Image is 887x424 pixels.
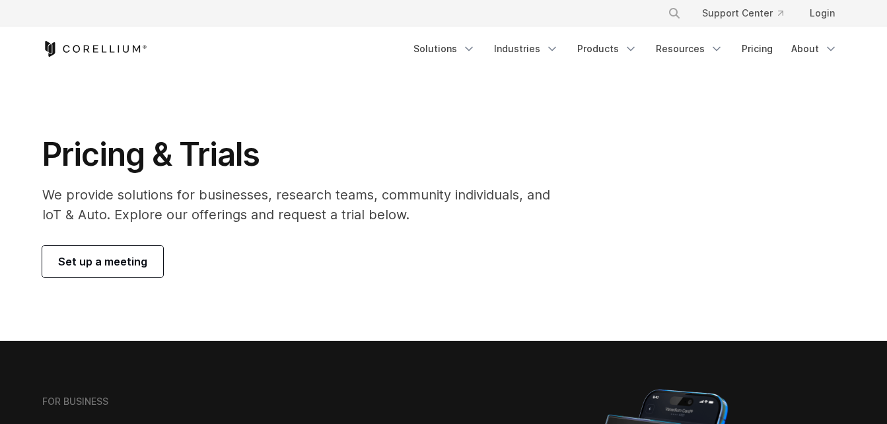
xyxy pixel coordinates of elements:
a: Login [799,1,845,25]
a: Corellium Home [42,41,147,57]
a: Resources [648,37,731,61]
div: Navigation Menu [652,1,845,25]
button: Search [662,1,686,25]
a: Support Center [692,1,794,25]
a: Solutions [406,37,483,61]
h1: Pricing & Trials [42,135,569,174]
div: Navigation Menu [406,37,845,61]
a: Set up a meeting [42,246,163,277]
a: Industries [486,37,567,61]
a: Products [569,37,645,61]
a: About [783,37,845,61]
a: Pricing [734,37,781,61]
h6: FOR BUSINESS [42,396,108,407]
span: Set up a meeting [58,254,147,269]
p: We provide solutions for businesses, research teams, community individuals, and IoT & Auto. Explo... [42,185,569,225]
